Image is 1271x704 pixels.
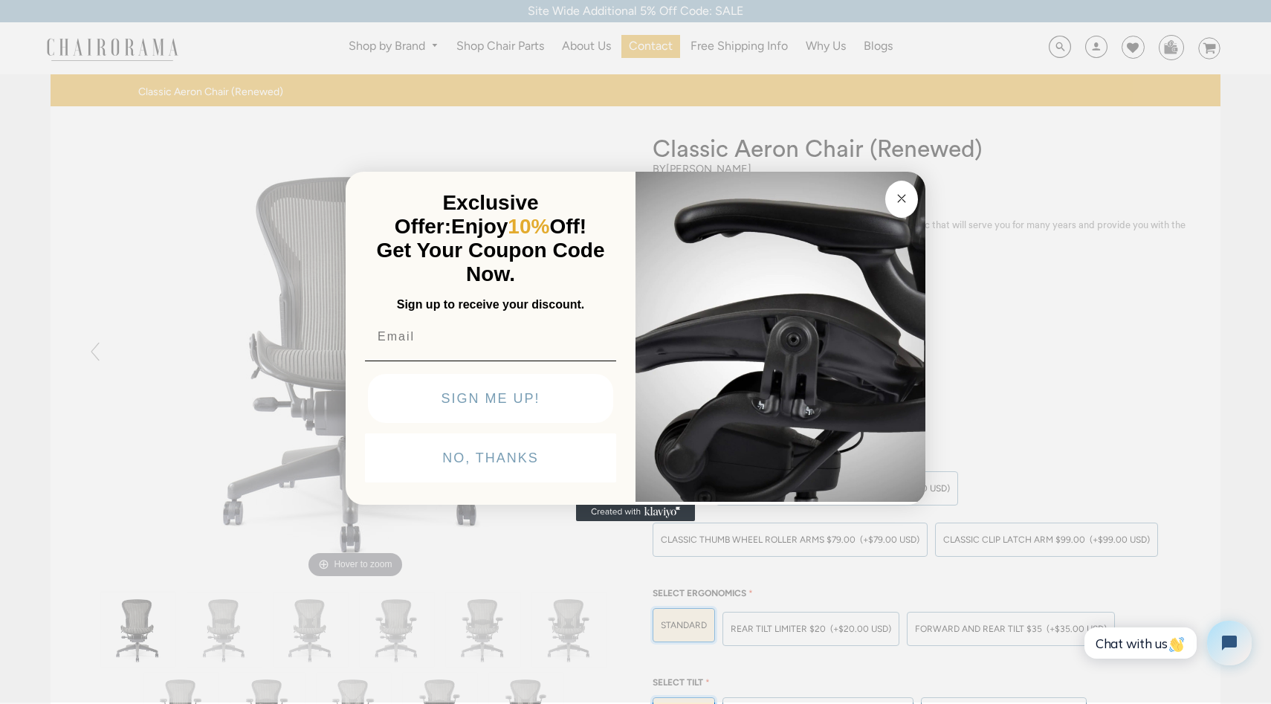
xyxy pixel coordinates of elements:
iframe: Tidio Chat [1068,608,1264,678]
span: Get Your Coupon Code Now. [377,239,605,285]
span: Exclusive Offer: [395,191,539,238]
button: SIGN ME UP! [368,374,613,423]
span: Sign up to receive your discount. [397,298,584,311]
button: Close dialog [885,181,918,218]
a: Created with Klaviyo - opens in a new tab [576,503,695,521]
img: underline [365,361,616,361]
img: 92d77583-a095-41f6-84e7-858462e0427a.jpeg [635,169,925,502]
button: NO, THANKS [365,433,616,482]
input: Email [365,322,616,352]
span: Enjoy Off! [451,215,586,238]
span: 10% [508,215,549,238]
